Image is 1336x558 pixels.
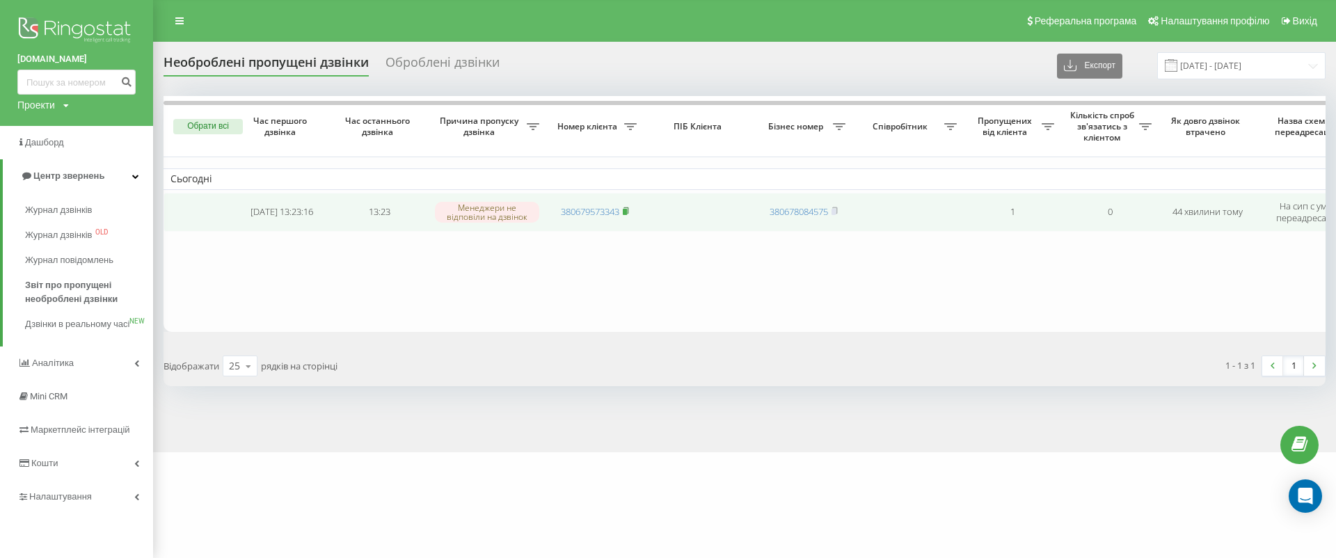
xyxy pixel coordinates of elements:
span: ПІБ Клієнта [655,121,743,132]
a: 1 [1283,356,1304,376]
span: Відображати [164,360,219,372]
span: Вихід [1293,15,1317,26]
span: Звіт про пропущені необроблені дзвінки [25,278,146,306]
span: Кошти [31,458,58,468]
div: Оброблені дзвінки [385,55,500,77]
span: Маркетплейс інтеграцій [31,424,130,435]
span: Номер клієнта [553,121,624,132]
a: Журнал дзвінків [25,198,153,223]
span: рядків на сторінці [261,360,337,372]
a: 380678084575 [770,205,828,218]
td: 44 хвилини тому [1159,193,1256,232]
td: [DATE] 13:23:16 [233,193,331,232]
div: Проекти [17,98,55,112]
button: Експорт [1057,54,1122,79]
span: Як довго дзвінок втрачено [1170,115,1245,137]
a: [DOMAIN_NAME] [17,52,136,66]
button: Обрати всі [173,119,243,134]
span: Дзвінки в реальному часі [25,317,129,331]
span: Журнал дзвінків [25,203,92,217]
div: Необроблені пропущені дзвінки [164,55,369,77]
span: Час останнього дзвінка [342,115,417,137]
a: Центр звернень [3,159,153,193]
td: 13:23 [331,193,428,232]
a: 380679573343 [561,205,619,218]
a: Дзвінки в реальному часіNEW [25,312,153,337]
span: Реферальна програма [1035,15,1137,26]
span: Дашборд [25,137,64,148]
div: Менеджери не відповіли на дзвінок [435,202,539,223]
div: 1 - 1 з 1 [1225,358,1255,372]
td: 0 [1061,193,1159,232]
a: Журнал повідомлень [25,248,153,273]
span: Співробітник [859,121,944,132]
span: Налаштування профілю [1161,15,1269,26]
span: Журнал повідомлень [25,253,113,267]
a: Звіт про пропущені необроблені дзвінки [25,273,153,312]
span: Пропущених від клієнта [971,115,1042,137]
td: 1 [964,193,1061,232]
span: Налаштування [29,491,92,502]
span: Аналiтика [32,358,74,368]
span: Журнал дзвінків [25,228,92,242]
span: Час першого дзвінка [244,115,319,137]
span: Бізнес номер [762,121,833,132]
span: Центр звернень [33,170,104,181]
img: Ringostat logo [17,14,136,49]
input: Пошук за номером [17,70,136,95]
div: 25 [229,359,240,373]
div: Open Intercom Messenger [1289,479,1322,513]
a: Журнал дзвінківOLD [25,223,153,248]
span: Mini CRM [30,391,67,401]
span: Причина пропуску дзвінка [435,115,527,137]
span: Кількість спроб зв'язатись з клієнтом [1068,110,1139,143]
